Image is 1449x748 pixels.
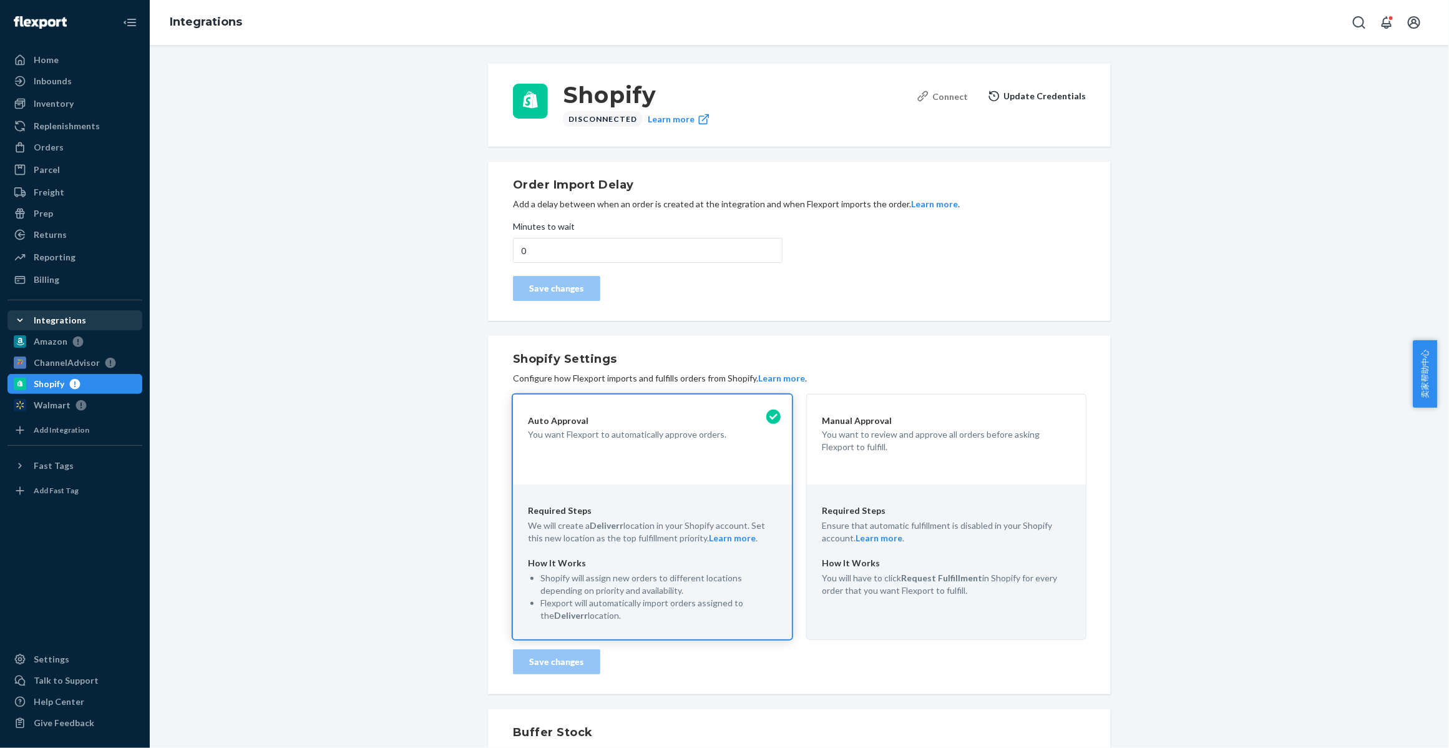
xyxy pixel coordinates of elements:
p: You want to review and approve all orders before asking Flexport to fulfill. [822,428,1071,453]
div: Billing [34,273,59,286]
div: Disconnected [563,111,643,127]
div: Prep [34,207,53,220]
p: How It Works [822,557,1071,569]
button: Open Search Box [1347,10,1372,35]
a: Walmart [7,395,142,415]
p: How It Works [528,557,777,569]
h2: Order Import Delay [513,177,1086,193]
a: Prep [7,204,142,224]
a: Inventory [7,94,142,114]
a: Billing [7,270,142,290]
button: Manual ApprovalYou want to review and approve all orders before asking Flexport to fulfill.Requir... [807,395,1086,639]
div: Walmart [34,399,71,411]
a: Freight [7,182,142,202]
p: We will create a location in your Shopify account. Set this new location as the top fulfillment p... [528,519,777,544]
div: Integrations [34,314,86,327]
div: Amazon [34,335,67,348]
a: Reporting [7,247,142,267]
div: Replenishments [34,120,100,132]
a: Add Fast Tag [7,481,142,501]
a: Amazon [7,332,142,352]
div: Settings [34,653,69,666]
div: Shopify [34,378,64,390]
a: Integrations [170,15,242,29]
div: Orders [34,141,64,154]
p: Ensure that automatic fulfillment is disabled in your Shopify account. . [822,519,1071,544]
div: Help Center [34,696,84,708]
a: Settings [7,649,142,669]
a: Replenishments [7,116,142,136]
h2: Shopify Settings [513,351,1086,367]
a: ChannelAdvisor [7,353,142,373]
strong: Deliverr [554,610,588,621]
a: Orders [7,137,142,157]
p: Required Steps [528,504,777,517]
p: You want Flexport to automatically approve orders. [528,428,777,441]
div: Home [34,54,59,66]
p: Flexport will automatically import orders assigned to the location. [540,597,777,622]
div: Connect [917,90,968,103]
p: Configure how Flexport imports and fulfills orders from Shopify. . [513,372,1086,385]
h2: Buffer Stock [513,724,1086,741]
button: Connect [917,84,968,109]
button: 卖家帮助中心 [1413,340,1437,408]
a: Learn more [648,111,710,127]
a: Shopify [7,374,142,394]
a: Talk to Support [7,671,142,691]
strong: Request Fulfillment [901,573,982,583]
button: Update Credentials [988,84,1086,109]
div: Add Fast Tag [34,485,79,496]
p: Required Steps [822,504,1071,517]
p: Auto Approval [528,415,777,427]
div: Give Feedback [34,717,94,729]
ol: breadcrumbs [160,4,252,41]
p: Add a delay between when an order is created at the integration and when Flexport imports the ord... [513,198,1086,210]
button: Learn more [911,198,958,210]
input: Minutes to wait [513,238,783,263]
span: Minutes to wait [513,220,575,238]
strong: Deliverr [590,520,623,531]
div: Talk to Support [34,674,99,687]
div: Parcel [34,164,60,176]
img: Flexport logo [14,16,67,29]
div: Inventory [34,97,74,110]
button: Close Navigation [117,10,142,35]
h3: Shopify [563,84,907,106]
div: Fast Tags [34,460,74,472]
a: Parcel [7,160,142,180]
a: Home [7,50,142,70]
button: Save changes [513,276,600,301]
button: Give Feedback [7,713,142,733]
div: Returns [34,229,67,241]
button: Integrations [7,310,142,330]
button: Save changes [513,649,600,674]
button: Open account menu [1402,10,1427,35]
button: Auto ApprovalYou want Flexport to automatically approve orders.Required StepsWe will create aDeli... [513,395,792,639]
button: Fast Tags [7,456,142,476]
a: Help Center [7,692,142,712]
button: Learn more [709,532,756,544]
p: Shopify will assign new orders to different locations depending on priority and availability. [540,572,777,597]
div: Save changes [524,656,590,668]
p: You will have to click in Shopify for every order that you want Flexport to fulfill. [822,572,1071,597]
div: Inbounds [34,75,72,87]
div: Freight [34,186,64,199]
div: Add Integration [34,425,89,435]
button: Learn more [758,372,805,385]
a: Inbounds [7,71,142,91]
button: Learn more [856,532,902,544]
div: ChannelAdvisor [34,357,100,369]
div: Reporting [34,251,76,263]
p: Manual Approval [822,415,1071,427]
div: Save changes [524,282,590,295]
a: Add Integration [7,420,142,440]
button: Open notifications [1374,10,1399,35]
a: Returns [7,225,142,245]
